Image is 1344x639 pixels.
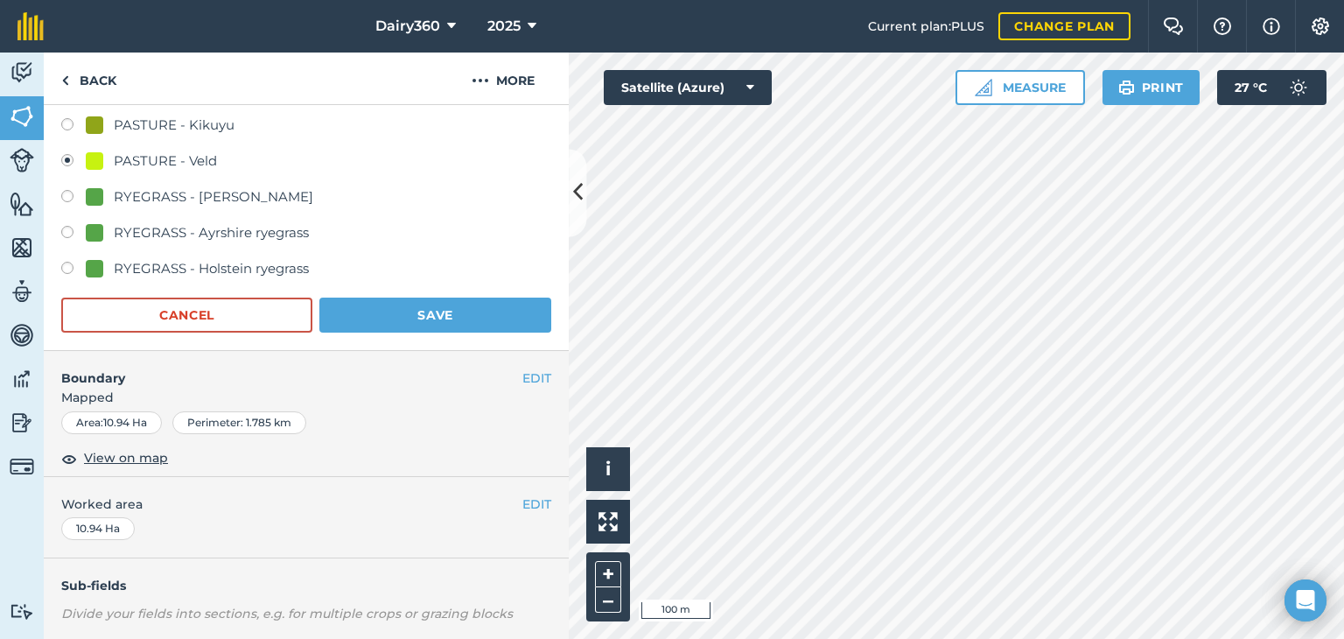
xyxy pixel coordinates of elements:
[522,495,551,514] button: EDIT
[472,70,489,91] img: svg+xml;base64,PHN2ZyB4bWxucz0iaHR0cDovL3d3dy53My5vcmcvMjAwMC9zdmciIHdpZHRoPSIyMCIgaGVpZ2h0PSIyNC...
[114,222,309,243] div: RYEGRASS - Ayrshire ryegrass
[1263,16,1280,37] img: svg+xml;base64,PHN2ZyB4bWxucz0iaHR0cDovL3d3dy53My5vcmcvMjAwMC9zdmciIHdpZHRoPSIxNyIgaGVpZ2h0PSIxNy...
[955,70,1085,105] button: Measure
[61,448,77,469] img: svg+xml;base64,PHN2ZyB4bWxucz0iaHR0cDovL3d3dy53My5vcmcvMjAwMC9zdmciIHdpZHRoPSIxOCIgaGVpZ2h0PSIyNC...
[10,410,34,436] img: svg+xml;base64,PD94bWwgdmVyc2lvbj0iMS4wIiBlbmNvZGluZz0idXRmLTgiPz4KPCEtLSBHZW5lcmF0b3I6IEFkb2JlIE...
[605,458,611,480] span: i
[10,603,34,620] img: svg+xml;base64,PD94bWwgdmVyc2lvbj0iMS4wIiBlbmNvZGluZz0idXRmLTgiPz4KPCEtLSBHZW5lcmF0b3I6IEFkb2JlIE...
[44,351,522,388] h4: Boundary
[375,16,440,37] span: Dairy360
[114,258,309,279] div: RYEGRASS - Holstein ryegrass
[10,454,34,479] img: svg+xml;base64,PD94bWwgdmVyc2lvbj0iMS4wIiBlbmNvZGluZz0idXRmLTgiPz4KPCEtLSBHZW5lcmF0b3I6IEFkb2JlIE...
[1235,70,1267,105] span: 27 ° C
[975,79,992,96] img: Ruler icon
[998,12,1130,40] a: Change plan
[586,447,630,491] button: i
[10,322,34,348] img: svg+xml;base64,PD94bWwgdmVyc2lvbj0iMS4wIiBlbmNvZGluZz0idXRmLTgiPz4KPCEtLSBHZW5lcmF0b3I6IEFkb2JlIE...
[598,512,618,531] img: Four arrows, one pointing top left, one top right, one bottom right and the last bottom left
[10,235,34,261] img: svg+xml;base64,PHN2ZyB4bWxucz0iaHR0cDovL3d3dy53My5vcmcvMjAwMC9zdmciIHdpZHRoPSI1NiIgaGVpZ2h0PSI2MC...
[1310,18,1331,35] img: A cog icon
[114,151,217,172] div: PASTURE - Veld
[61,411,162,434] div: Area : 10.94 Ha
[437,53,569,104] button: More
[1102,70,1200,105] button: Print
[114,186,313,207] div: RYEGRASS - [PERSON_NAME]
[172,411,306,434] div: Perimeter : 1.785 km
[1118,77,1135,98] img: svg+xml;base64,PHN2ZyB4bWxucz0iaHR0cDovL3d3dy53My5vcmcvMjAwMC9zdmciIHdpZHRoPSIxOSIgaGVpZ2h0PSIyNC...
[61,517,135,540] div: 10.94 Ha
[61,495,551,514] span: Worked area
[44,576,569,595] h4: Sub-fields
[10,191,34,217] img: svg+xml;base64,PHN2ZyB4bWxucz0iaHR0cDovL3d3dy53My5vcmcvMjAwMC9zdmciIHdpZHRoPSI1NiIgaGVpZ2h0PSI2MC...
[10,366,34,392] img: svg+xml;base64,PD94bWwgdmVyc2lvbj0iMS4wIiBlbmNvZGluZz0idXRmLTgiPz4KPCEtLSBHZW5lcmF0b3I6IEFkb2JlIE...
[1163,18,1184,35] img: Two speech bubbles overlapping with the left bubble in the forefront
[1217,70,1326,105] button: 27 °C
[595,561,621,587] button: +
[522,369,551,388] button: EDIT
[61,448,168,469] button: View on map
[319,298,551,333] button: Save
[1284,579,1326,621] div: Open Intercom Messenger
[17,12,44,40] img: fieldmargin Logo
[10,103,34,130] img: svg+xml;base64,PHN2ZyB4bWxucz0iaHR0cDovL3d3dy53My5vcmcvMjAwMC9zdmciIHdpZHRoPSI1NiIgaGVpZ2h0PSI2MC...
[10,278,34,305] img: svg+xml;base64,PD94bWwgdmVyc2lvbj0iMS4wIiBlbmNvZGluZz0idXRmLTgiPz4KPCEtLSBHZW5lcmF0b3I6IEFkb2JlIE...
[604,70,772,105] button: Satellite (Azure)
[61,298,312,333] button: Cancel
[10,60,34,86] img: svg+xml;base64,PD94bWwgdmVyc2lvbj0iMS4wIiBlbmNvZGluZz0idXRmLTgiPz4KPCEtLSBHZW5lcmF0b3I6IEFkb2JlIE...
[44,53,134,104] a: Back
[84,448,168,467] span: View on map
[1212,18,1233,35] img: A question mark icon
[487,16,521,37] span: 2025
[10,148,34,172] img: svg+xml;base64,PD94bWwgdmVyc2lvbj0iMS4wIiBlbmNvZGluZz0idXRmLTgiPz4KPCEtLSBHZW5lcmF0b3I6IEFkb2JlIE...
[868,17,984,36] span: Current plan : PLUS
[1281,70,1316,105] img: svg+xml;base64,PD94bWwgdmVyc2lvbj0iMS4wIiBlbmNvZGluZz0idXRmLTgiPz4KPCEtLSBHZW5lcmF0b3I6IEFkb2JlIE...
[114,115,234,136] div: PASTURE - Kikuyu
[61,70,69,91] img: svg+xml;base64,PHN2ZyB4bWxucz0iaHR0cDovL3d3dy53My5vcmcvMjAwMC9zdmciIHdpZHRoPSI5IiBoZWlnaHQ9IjI0Ii...
[44,388,569,407] span: Mapped
[61,606,513,621] em: Divide your fields into sections, e.g. for multiple crops or grazing blocks
[595,587,621,613] button: –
